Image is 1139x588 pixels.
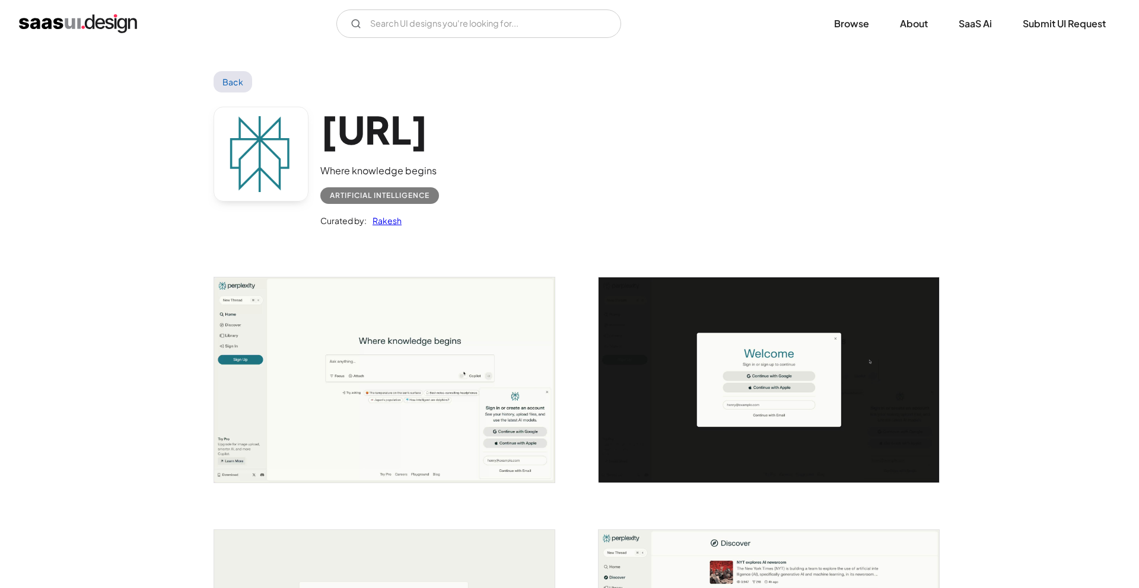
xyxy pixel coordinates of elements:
[19,14,137,33] a: home
[886,11,942,37] a: About
[330,188,429,203] div: Artificial Intelligence
[320,164,439,178] div: Where knowledge begins
[820,11,883,37] a: Browse
[599,277,939,482] img: 65b9d3bd40d97bb4e9ee2fbe_perplexity%20sign%20in.jpg
[599,277,939,482] a: open lightbox
[214,277,555,482] a: open lightbox
[944,11,1006,37] a: SaaS Ai
[214,71,252,92] a: Back
[367,213,402,228] a: Rakesh
[336,9,621,38] form: Email Form
[336,9,621,38] input: Search UI designs you're looking for...
[320,107,439,152] h1: [URL]
[214,277,555,482] img: 65b9d3bdf19451c686cb9749_perplexity%20home%20page.jpg
[1008,11,1120,37] a: Submit UI Request
[320,213,367,228] div: Curated by:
